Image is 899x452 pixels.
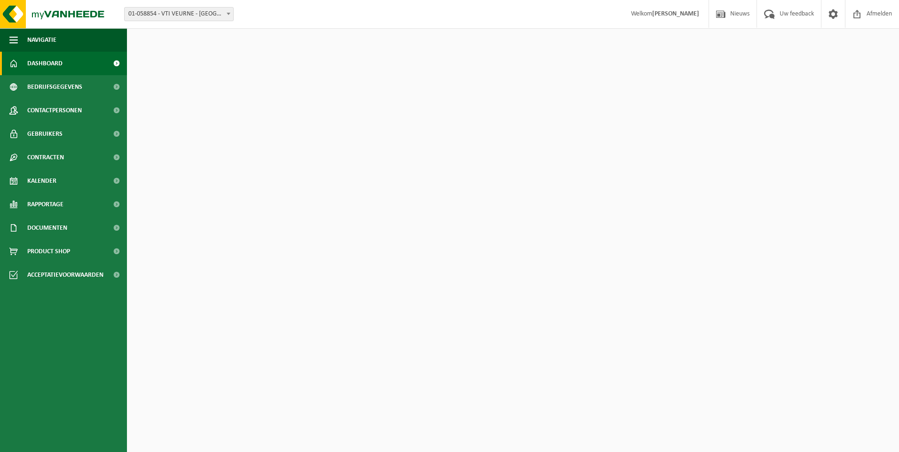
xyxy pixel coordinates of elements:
[652,10,699,17] strong: [PERSON_NAME]
[27,263,103,287] span: Acceptatievoorwaarden
[27,193,63,216] span: Rapportage
[27,52,63,75] span: Dashboard
[27,169,56,193] span: Kalender
[27,216,67,240] span: Documenten
[27,75,82,99] span: Bedrijfsgegevens
[124,7,234,21] span: 01-058854 - VTI VEURNE - VEURNE
[125,8,233,21] span: 01-058854 - VTI VEURNE - VEURNE
[27,146,64,169] span: Contracten
[27,122,63,146] span: Gebruikers
[27,99,82,122] span: Contactpersonen
[27,240,70,263] span: Product Shop
[27,28,56,52] span: Navigatie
